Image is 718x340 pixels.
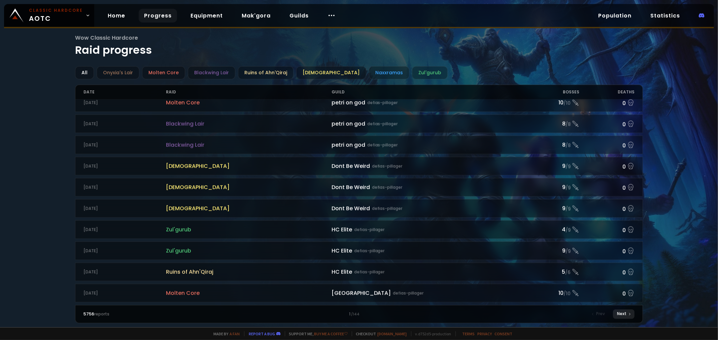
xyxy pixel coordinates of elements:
[166,162,331,170] span: [DEMOGRAPHIC_DATA]
[463,331,475,336] a: Terms
[83,184,166,190] div: [DATE]
[75,93,643,112] a: [DATE]Molten Corepetri on goddefias-pillager10/100
[579,119,635,129] div: 0
[372,206,403,212] small: defias-pillager
[411,331,451,336] span: v. d752d5 - production
[166,204,331,213] span: [DEMOGRAPHIC_DATA]
[83,311,221,317] div: reports
[83,227,166,233] div: [DATE]
[524,225,580,234] div: 4
[566,121,571,128] small: / 8
[102,9,131,23] a: Home
[83,269,166,275] div: [DATE]
[83,248,166,254] div: [DATE]
[75,242,643,260] a: [DATE]Zul'gurubHC Elitedefias-pillager9/90
[83,100,166,106] div: [DATE]
[354,248,385,254] small: defias-pillager
[579,85,635,99] div: Deaths
[332,141,524,149] div: petri on god
[210,331,240,336] span: Made by
[588,309,609,319] div: Prev
[75,34,643,42] span: Wow Classic Hardcore
[142,66,185,79] div: Molten Core
[285,331,348,336] span: Support me,
[563,100,571,107] small: / 10
[75,220,643,239] a: [DATE]Zul'gurubHC Elitedefias-pillager4/90
[566,227,571,234] small: / 9
[524,98,580,107] div: 10
[369,66,409,79] div: Naxxramas
[579,182,635,192] div: 0
[75,34,643,58] h1: Raid progress
[29,7,83,24] span: AOTC
[351,312,360,317] small: / 144
[565,269,571,276] small: / 6
[188,66,235,79] div: Blackwing Lair
[524,120,580,128] div: 8
[249,331,275,336] a: Report a bug
[75,136,643,154] a: [DATE]Blackwing Lairpetri on goddefias-pillager8/80
[29,7,83,13] small: Classic Hardcore
[332,183,524,192] div: Dont Be Weird
[566,164,571,170] small: / 9
[97,66,139,79] div: Onyxia's Lair
[332,289,524,297] div: [GEOGRAPHIC_DATA]
[579,225,635,235] div: 0
[579,98,635,108] div: 0
[495,331,513,336] a: Consent
[524,85,580,99] div: Bosses
[332,162,524,170] div: Dont Be Weird
[185,9,228,23] a: Equipment
[166,247,331,255] span: Zul'gurub
[75,199,643,218] a: [DATE][DEMOGRAPHIC_DATA]Dont Be Weirddefias-pillager9/90
[332,98,524,107] div: petri on god
[166,225,331,234] span: Zul'gurub
[645,9,685,23] a: Statistics
[524,162,580,170] div: 9
[524,247,580,255] div: 9
[166,183,331,192] span: [DEMOGRAPHIC_DATA]
[83,121,166,127] div: [DATE]
[166,120,331,128] span: Blackwing Lair
[524,141,580,149] div: 8
[166,268,331,276] span: Ruins of Ahn'Qiraj
[579,140,635,150] div: 0
[75,157,643,175] a: [DATE][DEMOGRAPHIC_DATA]Dont Be Weirddefias-pillager9/90
[166,98,331,107] span: Molten Core
[579,267,635,277] div: 0
[478,331,492,336] a: Privacy
[354,269,385,275] small: defias-pillager
[613,309,635,319] div: Next
[566,185,571,192] small: / 9
[372,184,403,190] small: defias-pillager
[352,331,407,336] span: Checkout
[332,120,524,128] div: petri on god
[75,178,643,197] a: [DATE][DEMOGRAPHIC_DATA]Dont Be Weirddefias-pillager9/90
[393,290,424,296] small: defias-pillager
[524,204,580,213] div: 9
[524,268,580,276] div: 5
[372,163,403,169] small: defias-pillager
[332,268,524,276] div: HC Elite
[579,204,635,213] div: 0
[378,331,407,336] a: [DOMAIN_NAME]
[566,248,571,255] small: / 9
[236,9,276,23] a: Mak'gora
[332,85,524,99] div: Guild
[139,9,177,23] a: Progress
[593,9,637,23] a: Population
[83,206,166,212] div: [DATE]
[579,246,635,256] div: 0
[563,291,571,297] small: / 10
[83,85,166,99] div: Date
[367,142,398,148] small: defias-pillager
[238,66,294,79] div: Ruins of Ahn'Qiraj
[166,85,331,99] div: Raid
[579,161,635,171] div: 0
[566,142,571,149] small: / 8
[75,263,643,281] a: [DATE]Ruins of Ahn'QirajHC Elitedefias-pillager5/60
[367,121,398,127] small: defias-pillager
[166,289,331,297] span: Molten Core
[296,66,366,79] div: [DEMOGRAPHIC_DATA]
[4,4,94,27] a: Classic HardcoreAOTC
